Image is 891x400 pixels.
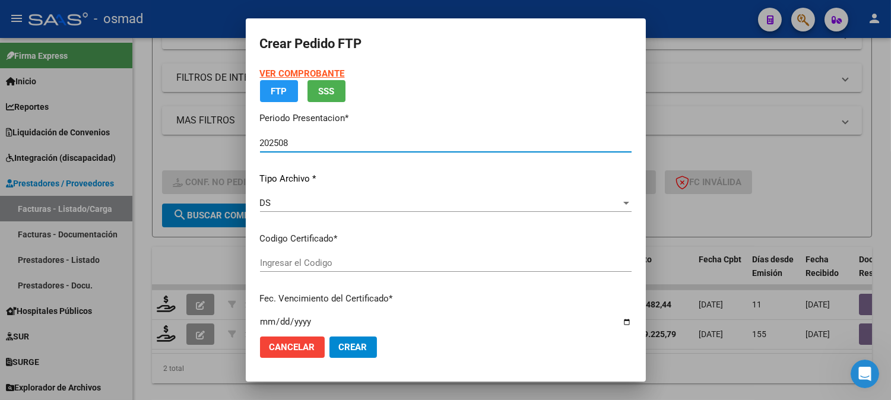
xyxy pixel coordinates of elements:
[307,80,345,102] button: SSS
[260,80,298,102] button: FTP
[260,172,632,186] p: Tipo Archivo *
[318,86,334,97] span: SSS
[260,68,345,79] a: VER COMPROBANTE
[260,33,632,55] h2: Crear Pedido FTP
[329,336,377,358] button: Crear
[260,292,632,306] p: Fec. Vencimiento del Certificado
[269,342,315,353] span: Cancelar
[260,336,325,358] button: Cancelar
[339,342,367,353] span: Crear
[271,86,287,97] span: FTP
[260,198,271,208] span: DS
[260,232,632,246] p: Codigo Certificado
[260,112,632,125] p: Periodo Presentacion
[851,360,879,388] iframe: Intercom live chat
